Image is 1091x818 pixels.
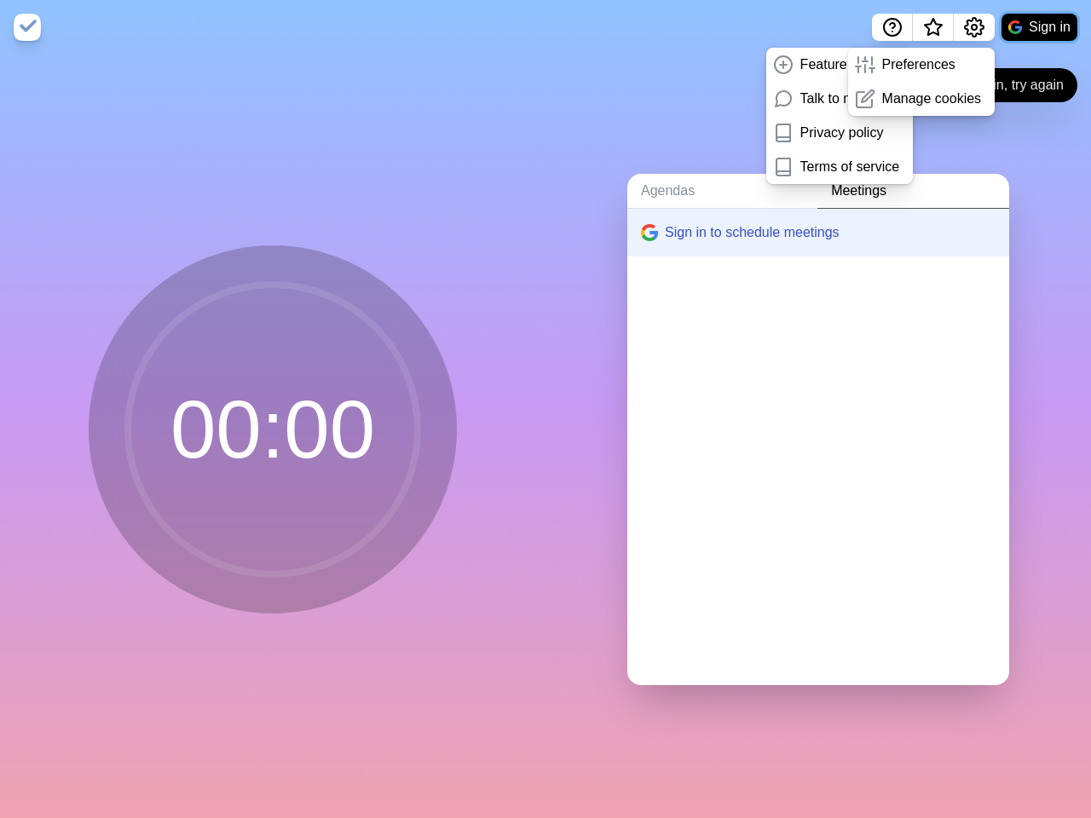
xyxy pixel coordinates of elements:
[766,116,913,150] a: Privacy policy
[817,174,1009,209] a: Meetings
[1002,14,1077,41] button: Sign in
[954,14,995,41] button: Settings
[1008,20,1022,34] img: google logo
[882,89,982,109] p: Manage cookies
[627,174,817,209] a: Agendas
[800,123,884,143] p: Privacy policy
[766,150,913,184] a: Terms of service
[627,209,1009,256] button: Sign in to schedule meetings
[882,55,955,75] p: Preferences
[800,55,897,75] p: Feature request
[766,48,913,82] a: Feature request
[913,14,954,41] button: What’s new
[14,14,41,41] img: timeblocks logo
[800,157,899,177] p: Terms of service
[800,89,863,109] p: Talk to me
[641,224,658,241] img: google logo
[872,14,913,41] button: Help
